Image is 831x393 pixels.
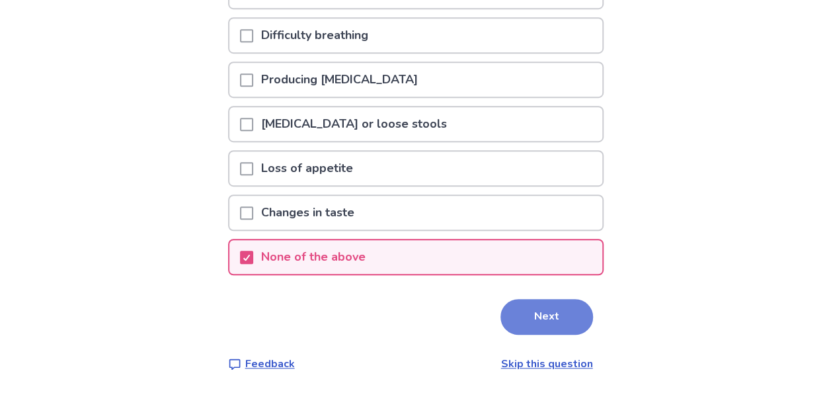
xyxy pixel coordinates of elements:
button: Next [500,299,593,335]
p: Feedback [245,356,295,372]
a: Skip this question [501,357,593,371]
p: Loss of appetite [253,152,361,185]
p: Difficulty breathing [253,19,376,52]
p: [MEDICAL_DATA] or loose stools [253,107,455,141]
p: None of the above [253,240,374,274]
a: Feedback [228,356,295,372]
p: Producing [MEDICAL_DATA] [253,63,426,97]
p: Changes in taste [253,196,362,230]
